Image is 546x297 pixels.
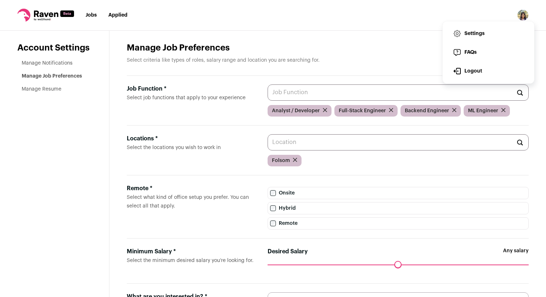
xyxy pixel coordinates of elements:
[127,57,529,64] p: Select criteria like types of roles, salary range and location you are searching for.
[339,107,386,114] span: Full-Stack Engineer
[270,205,276,211] input: Hybrid
[127,195,249,209] span: Select what kind of office setup you prefer. You can select all that apply.
[127,84,256,93] div: Job Function *
[503,247,529,265] span: Any salary
[270,220,276,226] input: Remote
[127,134,256,143] div: Locations *
[268,134,529,150] input: Location
[405,107,449,114] span: Backend Engineer
[86,13,97,18] a: Jobs
[22,87,61,92] a: Manage Resume
[448,25,528,42] a: Settings
[22,74,82,79] a: Manage Job Preferences
[268,247,308,256] label: Desired Salary
[448,62,528,80] button: Logout
[268,84,529,101] input: Job Function
[127,42,529,54] h1: Manage Job Preferences
[127,184,256,193] div: Remote *
[17,42,92,54] header: Account Settings
[108,13,127,18] a: Applied
[272,107,320,114] span: Analyst / Developer
[268,217,529,230] label: Remote
[270,190,276,196] input: Onsite
[127,247,256,256] div: Minimum Salary *
[127,258,253,263] span: Select the minimum desired salary you’re looking for.
[517,9,529,21] img: 18657653-medium_jpg
[517,9,529,21] button: Open dropdown
[268,187,529,199] label: Onsite
[468,107,498,114] span: ML Engineer
[268,202,529,214] label: Hybrid
[448,44,528,61] a: FAQs
[272,157,290,164] span: Folsom
[127,145,221,150] span: Select the locations you wish to work in
[22,61,73,66] a: Manage Notifications
[127,95,246,100] span: Select job functions that apply to your experience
